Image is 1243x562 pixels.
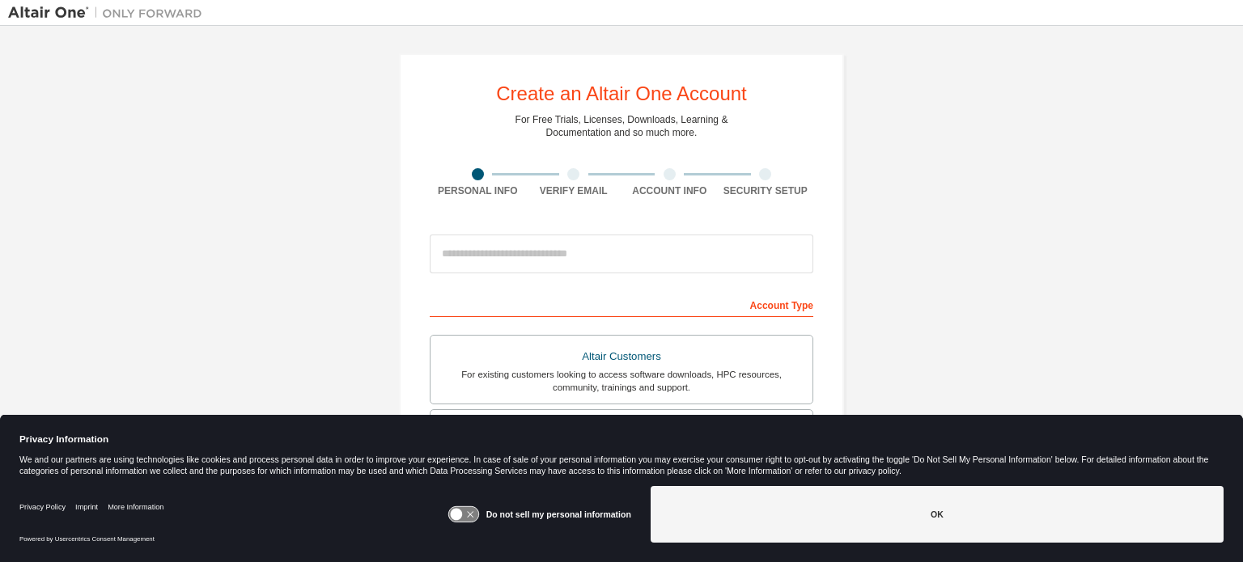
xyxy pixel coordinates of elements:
[440,345,803,368] div: Altair Customers
[621,184,718,197] div: Account Info
[496,84,747,104] div: Create an Altair One Account
[515,113,728,139] div: For Free Trials, Licenses, Downloads, Learning & Documentation and so much more.
[526,184,622,197] div: Verify Email
[8,5,210,21] img: Altair One
[430,291,813,317] div: Account Type
[430,184,526,197] div: Personal Info
[718,184,814,197] div: Security Setup
[440,368,803,394] div: For existing customers looking to access software downloads, HPC resources, community, trainings ...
